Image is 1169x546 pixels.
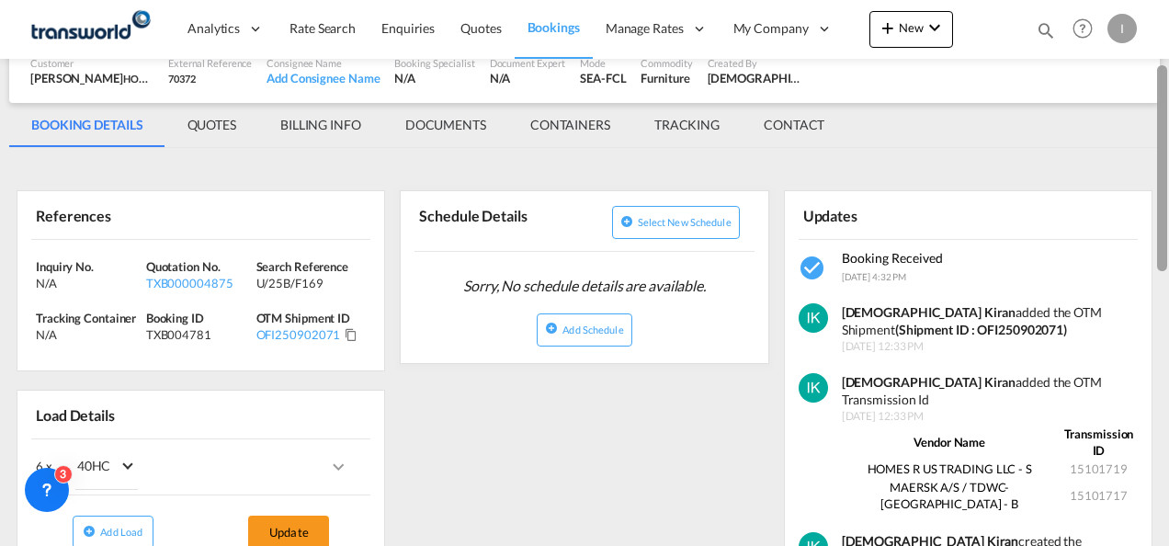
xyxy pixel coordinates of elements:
[842,250,943,266] span: Booking Received
[924,17,946,39] md-icon: icon-chevron-down
[1064,427,1134,458] strong: Transmission ID
[187,19,240,38] span: Analytics
[842,374,1016,390] strong: [DEMOGRAPHIC_DATA] Kiran
[256,311,351,325] span: OTM Shipment ID
[36,259,94,274] span: Inquiry No.
[895,322,1067,337] strong: (Shipment ID : OFI250902071)
[799,303,828,333] img: Wuf8wAAAAGSURBVAMAQP4pWyrTeh4AAAAASUVORK5CYII=
[168,73,196,85] span: 70372
[1058,478,1140,513] td: 15101717
[1067,13,1107,46] div: Help
[31,199,198,231] div: References
[877,20,946,35] span: New
[289,20,356,36] span: Rate Search
[52,445,152,490] md-select: Choose
[256,259,348,274] span: Search Reference
[9,103,846,147] md-pagination-wrapper: Use the left and right arrow keys to navigate between tabs
[1058,460,1140,478] td: 15101719
[30,56,153,70] div: Customer
[83,525,96,538] md-icon: icon-plus-circle
[632,103,742,147] md-tab-item: TRACKING
[580,56,626,70] div: Mode
[537,313,631,347] button: icon-plus-circleAdd Schedule
[528,19,580,35] span: Bookings
[842,409,1140,425] span: [DATE] 12:33 PM
[638,216,732,228] span: Select new schedule
[456,268,713,303] span: Sorry, No schedule details are available.
[123,71,246,85] span: HOMES R US TRADING LLC
[733,19,809,38] span: My Company
[327,456,349,478] md-icon: icons/ic_keyboard_arrow_right_black_24px.svg
[146,326,252,343] div: TXB004781
[842,271,907,282] span: [DATE] 4:32 PM
[36,444,201,490] div: 6 x
[383,103,508,147] md-tab-item: DOCUMENTS
[842,373,1140,409] div: added the OTM Transmission Id
[100,526,142,538] span: Add Load
[414,199,581,244] div: Schedule Details
[641,56,692,70] div: Commodity
[490,56,566,70] div: Document Expert
[258,103,383,147] md-tab-item: BILLING INFO
[508,103,632,147] md-tab-item: CONTAINERS
[612,206,740,239] button: icon-plus-circleSelect new schedule
[842,303,1140,339] div: added the OTM Shipment
[580,70,626,86] div: SEA-FCL
[394,56,474,70] div: Booking Specialist
[267,70,380,86] div: Add Consignee Name
[460,20,501,36] span: Quotes
[9,103,165,147] md-tab-item: BOOKING DETAILS
[1107,14,1137,43] div: I
[545,322,558,335] md-icon: icon-plus-circle
[877,17,899,39] md-icon: icon-plus 400-fg
[606,19,684,38] span: Manage Rates
[394,70,474,86] div: N/A
[1036,20,1056,40] md-icon: icon-magnify
[842,304,1016,320] strong: [DEMOGRAPHIC_DATA] Kiran
[28,8,152,50] img: f753ae806dec11f0841701cdfdf085c0.png
[168,56,252,70] div: External Reference
[345,328,358,341] md-icon: Click to Copy
[799,199,965,231] div: Updates
[30,70,153,86] div: [PERSON_NAME]
[562,324,623,336] span: Add Schedule
[708,70,803,86] div: Irishi Kiran
[146,275,252,291] div: TXB000004875
[146,311,204,325] span: Booking ID
[18,18,319,38] body: Editor, editor8
[842,339,1140,355] span: [DATE] 12:33 PM
[267,56,380,70] div: Consignee Name
[36,311,136,325] span: Tracking Container
[256,326,341,343] div: OFI250902071
[31,398,122,430] div: Load Details
[842,460,1058,478] td: HOMES R US TRADING LLC - S
[914,435,985,449] strong: Vendor Name
[641,70,692,86] div: Furniture
[799,373,828,403] img: Wuf8wAAAAGSURBVAMAQP4pWyrTeh4AAAAASUVORK5CYII=
[1067,13,1098,44] span: Help
[36,326,142,343] div: N/A
[842,478,1058,513] td: MAERSK A/S / TDWC-[GEOGRAPHIC_DATA] - B
[381,20,435,36] span: Enquiries
[799,254,828,283] md-icon: icon-checkbox-marked-circle
[146,259,221,274] span: Quotation No.
[708,56,803,70] div: Created By
[36,275,142,291] div: N/A
[256,275,362,291] div: U/25B/F169
[620,215,633,228] md-icon: icon-plus-circle
[490,70,566,86] div: N/A
[869,11,953,48] button: icon-plus 400-fgNewicon-chevron-down
[165,103,258,147] md-tab-item: QUOTES
[742,103,846,147] md-tab-item: CONTACT
[1036,20,1056,48] div: icon-magnify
